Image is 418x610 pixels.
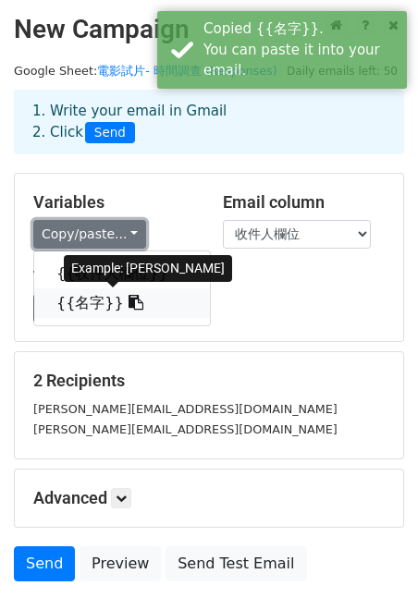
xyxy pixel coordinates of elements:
[85,122,135,144] span: Send
[34,259,210,288] a: {{收件人欄位}}
[97,64,277,78] a: 電影試片- 時間調查 (Responses)
[326,521,418,610] iframe: Chat Widget
[14,64,277,78] small: Google Sheet:
[18,101,400,143] div: 1. Write your email in Gmail 2. Click
[203,18,400,81] div: Copied {{名字}}. You can paste it into your email.
[33,192,195,213] h5: Variables
[33,220,146,249] a: Copy/paste...
[166,546,306,581] a: Send Test Email
[64,255,232,282] div: Example: [PERSON_NAME]
[223,192,385,213] h5: Email column
[33,422,338,436] small: [PERSON_NAME][EMAIL_ADDRESS][DOMAIN_NAME]
[80,546,161,581] a: Preview
[33,488,385,508] h5: Advanced
[14,546,75,581] a: Send
[33,402,338,416] small: [PERSON_NAME][EMAIL_ADDRESS][DOMAIN_NAME]
[326,521,418,610] div: 聊天小工具
[14,14,404,45] h2: New Campaign
[33,371,385,391] h5: 2 Recipients
[34,288,210,318] a: {{名字}}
